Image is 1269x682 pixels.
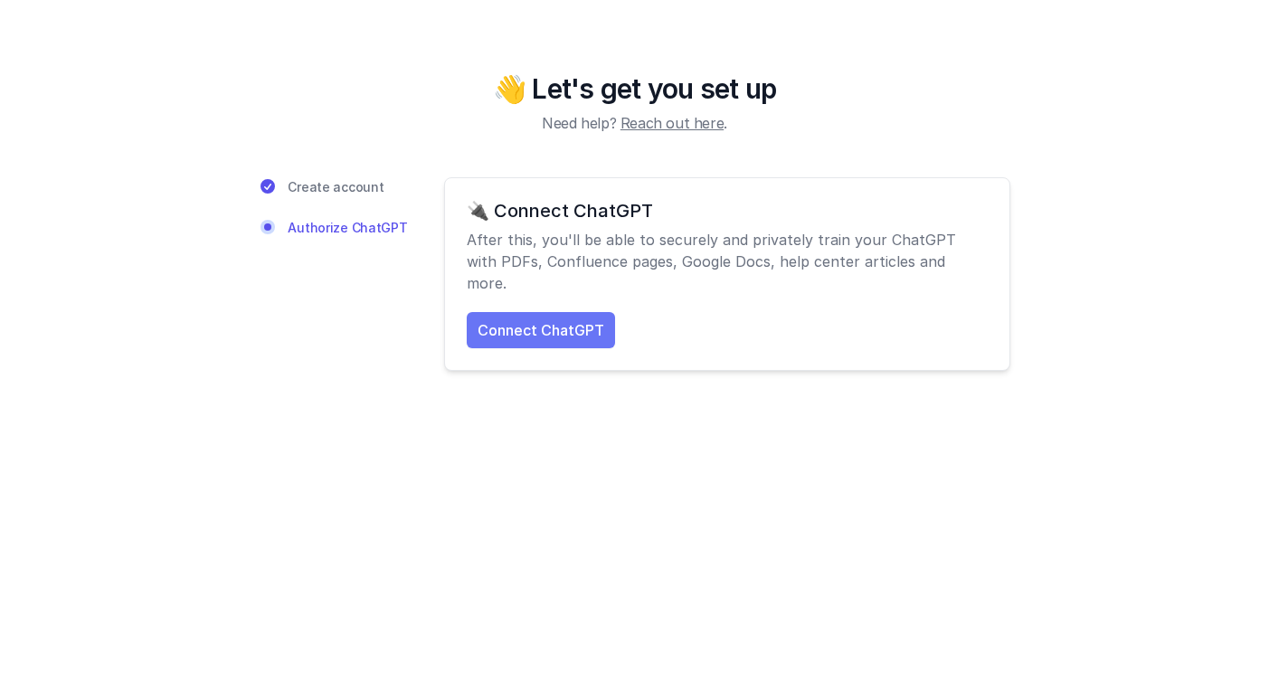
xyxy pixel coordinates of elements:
[467,200,988,222] h1: 🔌 Connect ChatGPT
[620,114,724,132] a: Reach out here
[259,218,407,237] a: Authorize ChatGPT
[288,218,407,237] span: Authorize ChatGPT
[467,229,988,294] p: After this, you'll be able to securely and privately train your ChatGPT with PDFs, Confluence pag...
[467,312,615,348] a: Connect ChatGPT
[259,177,407,196] a: Create account
[259,177,407,371] nav: Progress
[288,177,384,196] span: Create account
